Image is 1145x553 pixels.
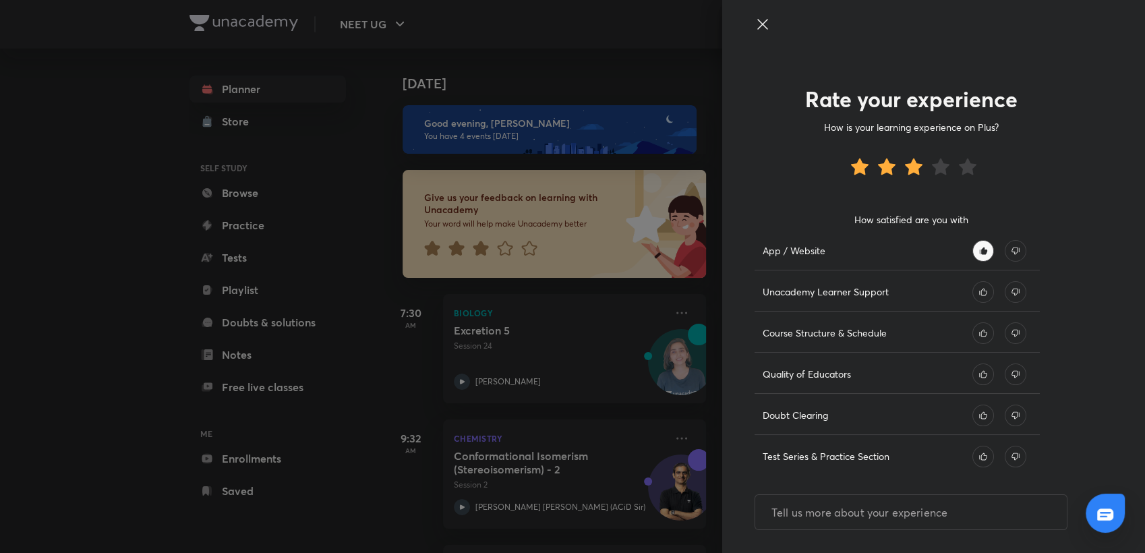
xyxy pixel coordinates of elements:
[763,449,889,463] p: Test Series & Practice Section
[763,367,851,381] p: Quality of Educators
[763,326,887,340] p: Course Structure & Schedule
[763,285,889,299] p: Unacademy Learner Support
[755,86,1067,112] h2: Rate your experience
[755,120,1067,134] p: How is your learning experience on Plus?
[755,495,1067,529] input: Tell us more about your experience
[755,212,1067,227] p: How satisfied are you with
[763,408,828,422] p: Doubt Clearing
[763,243,825,258] p: App / Website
